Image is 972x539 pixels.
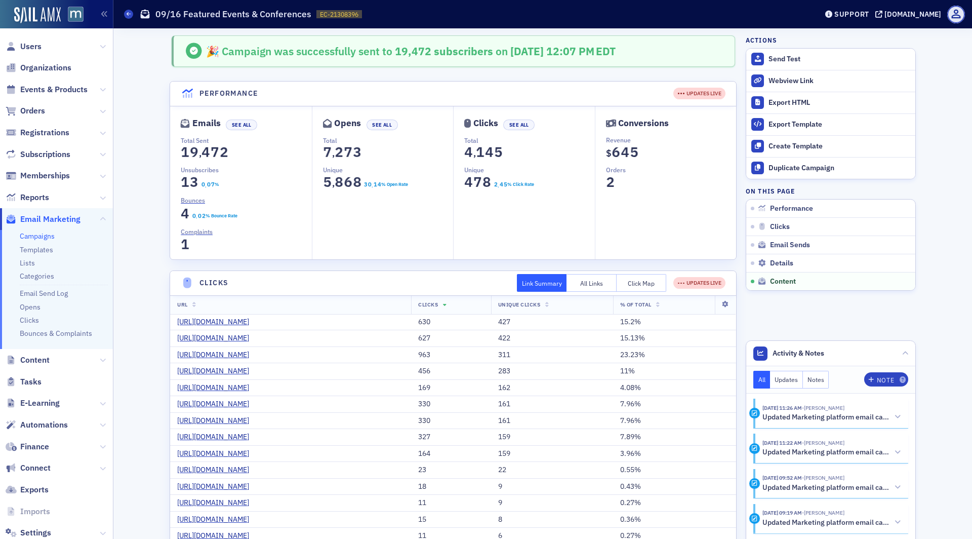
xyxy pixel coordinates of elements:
h5: Updated Marketing platform email campaign: 09/16 Featured Events & Conferences [762,413,890,422]
h1: 09/16 Featured Events & Conferences [155,8,311,20]
span: Settings [20,527,51,538]
div: 283 [498,367,606,376]
span: 4 [462,173,476,191]
button: Note [864,372,908,387]
span: . [498,182,499,189]
span: Lauren Standiford [802,474,844,481]
span: 8 [350,173,364,191]
span: [DATE] [510,44,546,58]
div: 162 [498,383,606,393]
h4: Clicks [199,278,228,288]
p: Total [323,136,454,145]
a: Finance [6,441,49,452]
a: Reports [6,192,49,203]
section: 2 [606,176,615,188]
span: 6 [341,173,355,191]
a: Create Template [746,135,915,157]
a: Campaigns [20,232,55,241]
span: Clicks [770,222,790,232]
h5: Updated Marketing platform email campaign: 09/16 Featured Events & Conferences [762,518,890,527]
div: 22 [498,466,606,475]
div: 0.55% [620,466,730,475]
span: 4 [179,205,192,222]
div: UPDATES LIVE [673,277,725,289]
a: Webview Link [746,70,915,92]
time: 9/16/2025 11:26 AM [762,404,802,411]
span: Content [770,277,796,286]
div: Conversions [618,121,669,126]
div: 422 [498,334,606,343]
span: % Of Total [620,301,652,308]
div: 427 [498,318,606,327]
span: EC-21308396 [320,10,358,19]
span: 0 [206,180,211,189]
span: 12:07 PM [546,44,594,58]
span: . [205,182,207,189]
div: % [215,181,219,188]
a: Email Send Log [20,289,68,298]
div: 330 [418,400,483,409]
span: , [332,176,335,190]
span: 19,472 subscribers [392,44,493,58]
a: [URL][DOMAIN_NAME] [177,351,257,360]
div: 7.96% [620,416,730,426]
div: 15.13% [620,334,730,343]
div: 311 [498,351,606,360]
span: 6 [609,143,623,161]
div: Emails [192,121,221,126]
a: [URL][DOMAIN_NAME] [177,498,257,508]
div: Support [834,10,869,19]
a: E-Learning [6,398,60,409]
a: Opens [20,302,40,312]
span: Profile [947,6,965,23]
span: Imports [20,506,50,517]
div: Activity [749,408,760,418]
span: 4 [618,143,632,161]
span: 1 [179,236,192,253]
p: Unique [323,165,454,174]
div: 3.96% [620,449,730,458]
span: Lauren Standiford [802,404,844,411]
a: Templates [20,245,53,254]
div: 0.27% [620,498,730,508]
section: 0.07 [201,181,215,188]
span: Reports [20,192,49,203]
span: 2 [201,211,206,220]
span: , [473,146,476,160]
span: . [196,213,197,220]
span: 8 [480,173,494,191]
div: 9 [498,482,606,491]
a: [URL][DOMAIN_NAME] [177,318,257,327]
div: UPDATES LIVE [678,279,721,287]
div: UPDATES LIVE [673,88,725,99]
div: 630 [418,318,483,327]
a: Users [6,41,42,52]
button: Click Map [617,274,667,292]
a: Export HTML [746,92,915,113]
button: [DOMAIN_NAME] [875,11,945,18]
span: 5 [503,180,508,189]
div: 8 [498,515,606,524]
a: Exports [6,484,49,495]
span: 3 [363,180,368,189]
span: , [199,146,201,160]
a: [URL][DOMAIN_NAME] [177,433,257,442]
button: See All [367,120,398,130]
a: Tasks [6,376,42,388]
button: Updated Marketing platform email campaign: 09/16 Featured Events & Conferences [762,517,901,528]
span: URL [177,301,188,308]
div: [DOMAIN_NAME] [884,10,941,19]
span: Lauren Standiford [802,509,844,516]
div: Export HTML [768,98,910,107]
span: 9 [188,143,201,161]
a: Categories [20,272,54,281]
h5: Updated Marketing platform email campaign: 09/16 Featured Events & Conferences [762,483,890,492]
div: Note [877,377,894,383]
a: [URL][DOMAIN_NAME] [177,400,257,409]
div: 7.96% [620,400,730,409]
button: Updated Marketing platform email campaign: 09/16 Featured Events & Conferences [762,447,901,458]
div: 7.89% [620,433,730,442]
h5: Updated Marketing platform email campaign: 09/16 Featured Events & Conferences [762,448,890,457]
div: 4.08% [620,383,730,393]
span: 7 [471,173,485,191]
